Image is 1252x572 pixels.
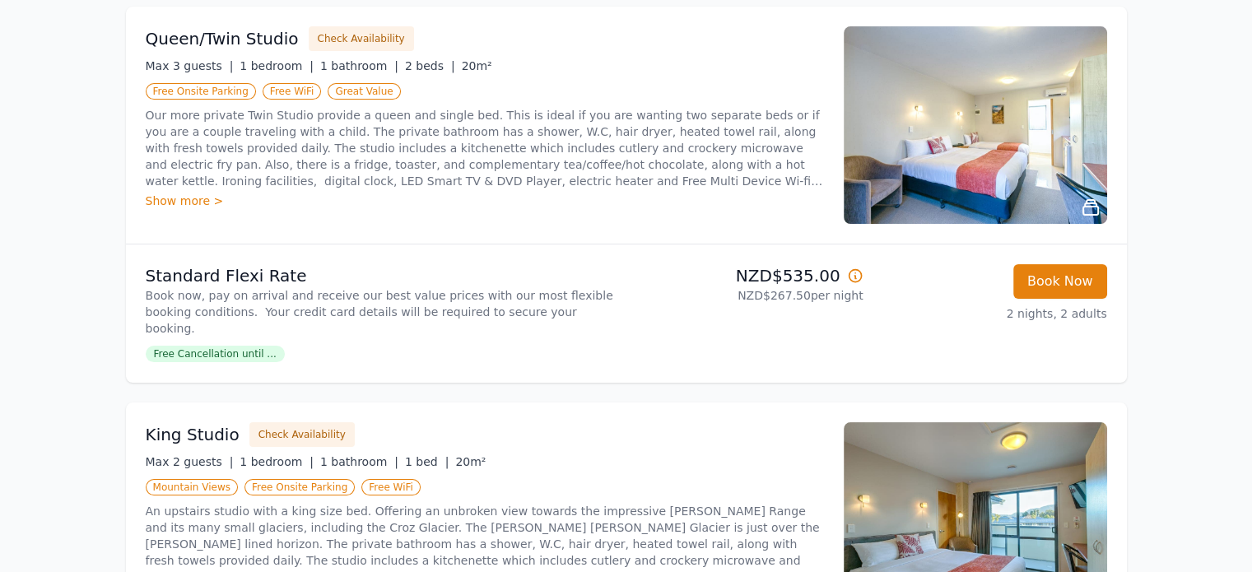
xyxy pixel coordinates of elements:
span: 20m² [455,455,486,468]
span: Mountain Views [146,479,238,495]
div: Show more > [146,193,824,209]
span: 1 bed | [405,455,449,468]
span: Free Onsite Parking [146,83,256,100]
button: Check Availability [249,422,355,447]
p: Our more private Twin Studio provide a queen and single bed. This is ideal if you are wanting two... [146,107,824,189]
span: Free WiFi [361,479,421,495]
span: 2 beds | [405,59,455,72]
button: Check Availability [309,26,414,51]
span: 1 bathroom | [320,59,398,72]
p: Book now, pay on arrival and receive our best value prices with our most flexible booking conditi... [146,287,620,337]
span: 1 bedroom | [240,59,314,72]
span: Free WiFi [263,83,322,100]
span: 1 bathroom | [320,455,398,468]
h3: King Studio [146,423,240,446]
span: 1 bedroom | [240,455,314,468]
button: Book Now [1013,264,1107,299]
p: 2 nights, 2 adults [877,305,1107,322]
span: Free Onsite Parking [244,479,355,495]
span: Max 3 guests | [146,59,234,72]
span: Great Value [328,83,400,100]
span: Free Cancellation until ... [146,346,285,362]
p: NZD$535.00 [633,264,863,287]
span: Max 2 guests | [146,455,234,468]
p: NZD$267.50 per night [633,287,863,304]
h3: Queen/Twin Studio [146,27,299,50]
span: 20m² [462,59,492,72]
p: Standard Flexi Rate [146,264,620,287]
